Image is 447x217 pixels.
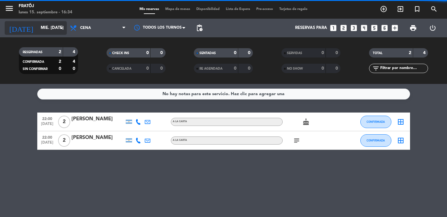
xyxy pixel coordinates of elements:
[276,7,311,11] span: Tarjetas de regalo
[413,5,421,13] i: turned_in_not
[234,51,236,55] strong: 0
[234,66,236,71] strong: 0
[112,52,129,55] span: CHECK INS
[58,134,70,147] span: 2
[19,9,72,16] div: lunes 15. septiembre - 16:34
[381,24,389,32] i: looks_6
[373,52,382,55] span: TOTAL
[287,52,302,55] span: SERVIDAS
[248,66,252,71] strong: 0
[295,25,327,30] span: Reservas para
[160,66,164,71] strong: 0
[397,5,404,13] i: exit_to_app
[350,24,358,32] i: looks_3
[136,7,162,11] span: Mis reservas
[302,118,310,126] i: cake
[23,67,48,71] span: SIN CONFIRMAR
[71,134,124,142] div: [PERSON_NAME]
[19,3,72,9] div: Fratöj
[71,115,124,123] div: [PERSON_NAME]
[160,51,164,55] strong: 0
[73,50,76,54] strong: 4
[430,5,438,13] i: search
[329,24,337,32] i: looks_one
[162,7,193,11] span: Mapa de mesas
[146,66,149,71] strong: 0
[162,90,285,98] div: No hay notas para este servicio. Haz clic para agregar una
[423,19,442,37] div: LOG OUT
[293,137,300,144] i: subject
[367,139,385,142] span: CONFIRMADA
[23,60,44,63] span: CONFIRMADA
[409,51,411,55] strong: 2
[199,67,222,70] span: RE AGENDADA
[39,122,55,129] span: [DATE]
[193,7,223,11] span: Disponibilidad
[423,51,427,55] strong: 4
[367,120,385,123] span: CONFIRMADA
[397,137,404,144] i: border_all
[335,66,339,71] strong: 0
[360,134,391,147] button: CONFIRMADA
[73,59,76,64] strong: 4
[372,65,380,72] i: filter_list
[391,24,399,32] i: add_box
[322,51,324,55] strong: 0
[5,4,14,13] i: menu
[112,67,131,70] span: CANCELADA
[429,24,436,32] i: power_settings_new
[223,7,253,11] span: Lista de Espera
[199,52,216,55] span: SENTADAS
[397,118,404,126] i: border_all
[380,65,428,72] input: Filtrar por nombre...
[360,24,368,32] i: looks_4
[360,116,391,128] button: CONFIRMADA
[23,51,43,54] span: RESERVADAS
[73,67,76,71] strong: 0
[322,66,324,71] strong: 0
[39,133,55,141] span: 22:00
[173,120,187,123] span: A LA CARTA
[287,67,303,70] span: NO SHOW
[59,67,61,71] strong: 0
[340,24,348,32] i: looks_two
[58,116,70,128] span: 2
[196,24,203,32] span: pending_actions
[248,51,252,55] strong: 0
[59,59,61,64] strong: 2
[253,7,276,11] span: Pre-acceso
[335,51,339,55] strong: 0
[80,26,91,30] span: Cena
[39,141,55,148] span: [DATE]
[58,24,65,32] i: arrow_drop_down
[146,51,149,55] strong: 0
[59,50,61,54] strong: 2
[5,21,38,35] i: [DATE]
[5,4,14,15] button: menu
[370,24,378,32] i: looks_5
[39,115,55,122] span: 22:00
[380,5,387,13] i: add_circle_outline
[409,24,417,32] span: print
[173,139,187,141] span: A LA CARTA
